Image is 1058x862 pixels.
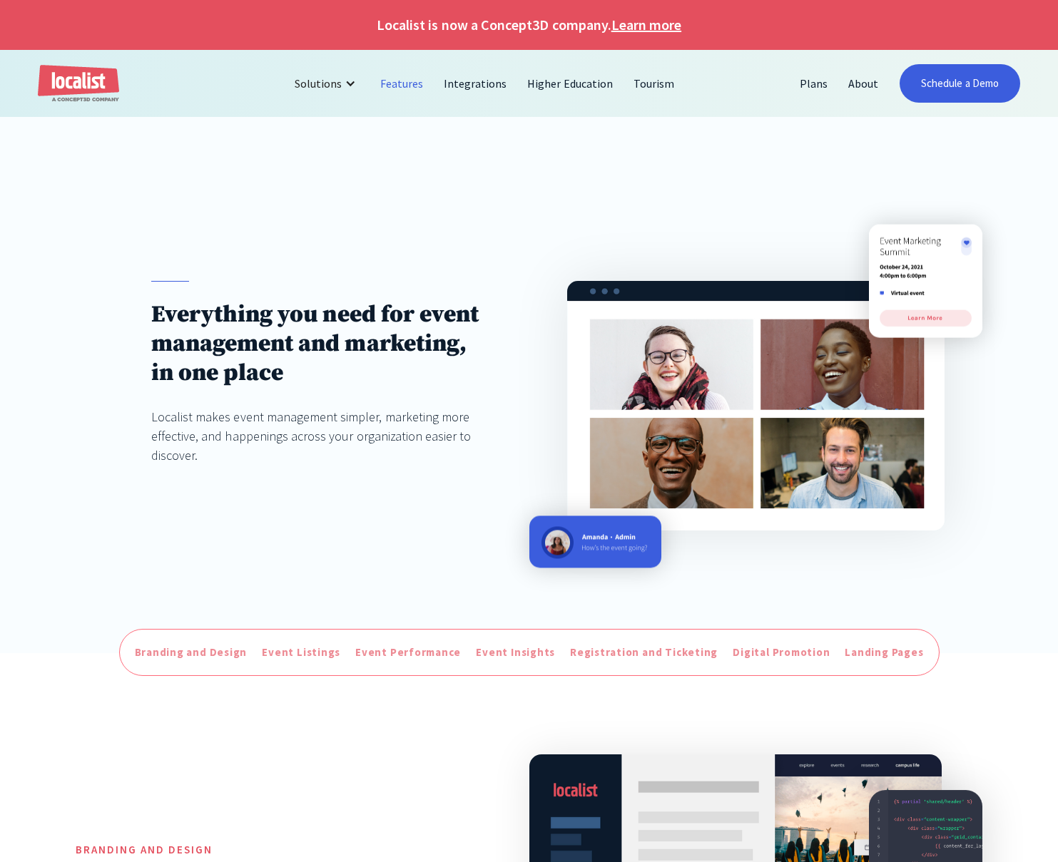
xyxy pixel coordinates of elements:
h5: Branding and Design [76,842,492,858]
h1: Everything you need for event management and marketing, in one place [151,300,492,388]
div: Landing Pages [845,645,923,661]
a: Tourism [624,66,685,101]
div: Event Insights [476,645,555,661]
div: Event Listings [262,645,340,661]
div: Branding and Design [135,645,248,661]
a: Integrations [434,66,517,101]
a: Features [370,66,434,101]
a: Branding and Design [131,641,251,665]
div: Event Performance [355,645,461,661]
div: Registration and Ticketing [570,645,718,661]
a: Registration and Ticketing [566,641,721,665]
a: home [38,65,119,103]
a: Plans [790,66,838,101]
div: Solutions [295,75,342,92]
div: Digital Promotion [733,645,830,661]
a: Landing Pages [841,641,927,665]
a: Event Insights [472,641,559,665]
a: Schedule a Demo [900,64,1020,103]
a: Learn more [611,14,681,36]
a: Higher Education [517,66,624,101]
a: Digital Promotion [729,641,833,665]
div: Localist makes event management simpler, marketing more effective, and happenings across your org... [151,407,492,465]
a: About [838,66,889,101]
a: Event Performance [352,641,464,665]
a: Event Listings [258,641,344,665]
div: Solutions [284,66,370,101]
